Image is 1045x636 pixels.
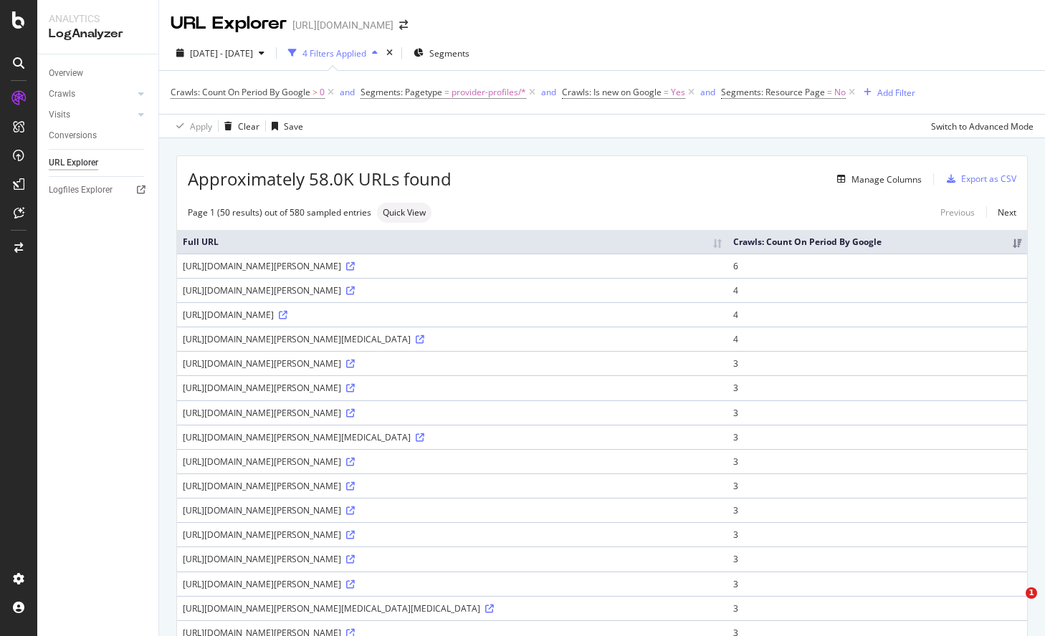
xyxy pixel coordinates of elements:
[188,206,371,218] div: Page 1 (50 results) out of 580 sampled entries
[183,456,722,468] div: [URL][DOMAIN_NAME][PERSON_NAME]
[171,11,287,36] div: URL Explorer
[49,26,147,42] div: LogAnalyzer
[727,498,1027,522] td: 3
[183,333,722,345] div: [URL][DOMAIN_NAME][PERSON_NAME][MEDICAL_DATA]
[183,284,722,297] div: [URL][DOMAIN_NAME][PERSON_NAME]
[700,86,715,98] div: and
[727,546,1027,571] td: 3
[986,202,1016,223] a: Next
[941,168,1016,191] button: Export as CSV
[183,309,722,321] div: [URL][DOMAIN_NAME]
[188,167,452,191] span: Approximately 58.0K URLs found
[361,86,442,98] span: Segments: Pagetype
[700,85,715,99] button: and
[171,86,310,98] span: Crawls: Count On Period By Google
[49,183,148,198] a: Logfiles Explorer
[721,86,825,98] span: Segments: Resource Page
[183,260,722,272] div: [URL][DOMAIN_NAME][PERSON_NAME]
[49,66,148,81] a: Overview
[190,47,253,59] span: [DATE] - [DATE]
[183,529,722,541] div: [URL][DOMAIN_NAME][PERSON_NAME]
[238,120,259,132] div: Clear
[183,553,722,565] div: [URL][DOMAIN_NAME][PERSON_NAME]
[727,522,1027,546] td: 3
[49,155,148,170] a: URL Explorer
[49,87,75,102] div: Crawls
[219,115,259,138] button: Clear
[183,504,722,516] div: [URL][DOMAIN_NAME][PERSON_NAME]
[452,82,526,102] span: provider-profiles/*
[284,120,303,132] div: Save
[727,278,1027,302] td: 4
[183,578,722,590] div: [URL][DOMAIN_NAME][PERSON_NAME]
[190,120,212,132] div: Apply
[834,82,846,102] span: No
[183,407,722,419] div: [URL][DOMAIN_NAME][PERSON_NAME]
[562,86,662,98] span: Crawls: Is new on Google
[377,203,431,223] div: neutral label
[383,208,426,217] span: Quick View
[399,20,408,30] div: arrow-right-arrow-left
[827,86,832,98] span: =
[282,42,383,64] button: 4 Filters Applied
[429,47,469,59] span: Segments
[408,42,475,64] button: Segments
[383,46,396,60] div: times
[541,85,556,99] button: and
[177,230,727,254] th: Full URL: activate to sort column ascending
[1026,587,1037,599] span: 1
[996,587,1031,622] iframe: Intercom live chat
[727,230,1027,254] th: Crawls: Count On Period By Google: activate to sort column ascending
[183,602,722,615] div: [URL][DOMAIN_NAME][PERSON_NAME][MEDICAL_DATA][MEDICAL_DATA]
[292,18,393,32] div: [URL][DOMAIN_NAME]
[858,84,915,101] button: Add Filter
[49,155,98,170] div: URL Explorer
[49,107,70,122] div: Visits
[727,425,1027,449] td: 3
[727,327,1027,351] td: 4
[183,480,722,492] div: [URL][DOMAIN_NAME][PERSON_NAME]
[340,85,355,99] button: and
[727,473,1027,498] td: 3
[183,431,722,443] div: [URL][DOMAIN_NAME][PERSON_NAME][MEDICAL_DATA]
[171,42,270,64] button: [DATE] - [DATE]
[320,82,325,102] span: 0
[171,115,212,138] button: Apply
[931,120,1034,132] div: Switch to Advanced Mode
[727,375,1027,400] td: 3
[49,128,148,143] a: Conversions
[183,357,722,370] div: [URL][DOMAIN_NAME][PERSON_NAME]
[727,596,1027,620] td: 3
[727,254,1027,278] td: 6
[671,82,685,102] span: Yes
[727,302,1027,327] td: 4
[302,47,366,59] div: 4 Filters Applied
[961,173,1016,185] div: Export as CSV
[851,173,922,185] div: Manage Columns
[664,86,669,98] span: =
[877,87,915,99] div: Add Filter
[49,183,113,198] div: Logfiles Explorer
[727,572,1027,596] td: 3
[541,86,556,98] div: and
[49,66,83,81] div: Overview
[49,11,147,26] div: Analytics
[831,170,922,188] button: Manage Columns
[727,351,1027,375] td: 3
[49,128,97,143] div: Conversions
[266,115,303,138] button: Save
[444,86,449,98] span: =
[49,107,134,122] a: Visits
[727,449,1027,473] td: 3
[312,86,318,98] span: >
[925,115,1034,138] button: Switch to Advanced Mode
[183,382,722,394] div: [URL][DOMAIN_NAME][PERSON_NAME]
[727,400,1027,425] td: 3
[340,86,355,98] div: and
[49,87,134,102] a: Crawls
